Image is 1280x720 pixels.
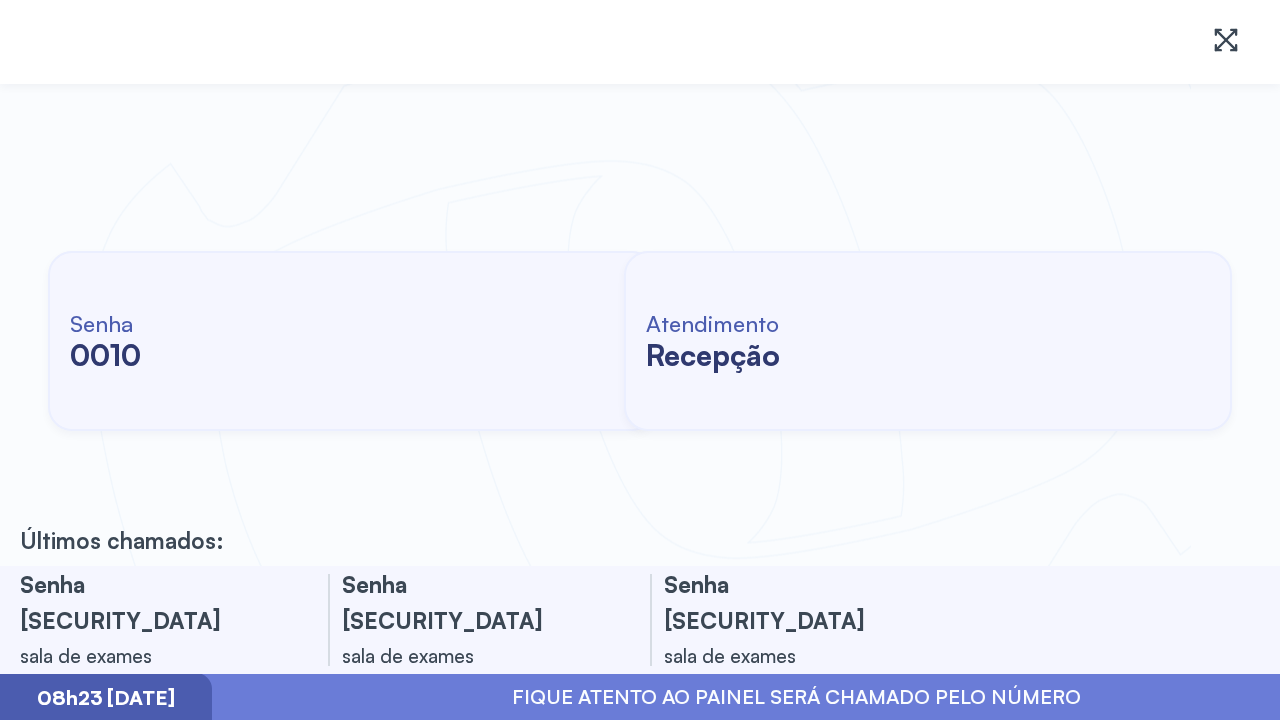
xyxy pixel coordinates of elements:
[646,337,780,373] h2: recepção
[664,638,924,674] div: sala de exames
[20,638,280,674] div: sala de exames
[20,566,280,638] h3: Senha [SECURITY_DATA]
[342,638,602,674] div: sala de exames
[342,566,602,638] h3: Senha [SECURITY_DATA]
[646,309,780,337] h6: Atendimento
[20,526,224,554] p: Últimos chamados:
[32,16,256,68] img: Logotipo do estabelecimento
[70,309,141,337] h6: Senha
[70,337,141,373] h2: 0010
[664,566,924,638] h3: Senha [SECURITY_DATA]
